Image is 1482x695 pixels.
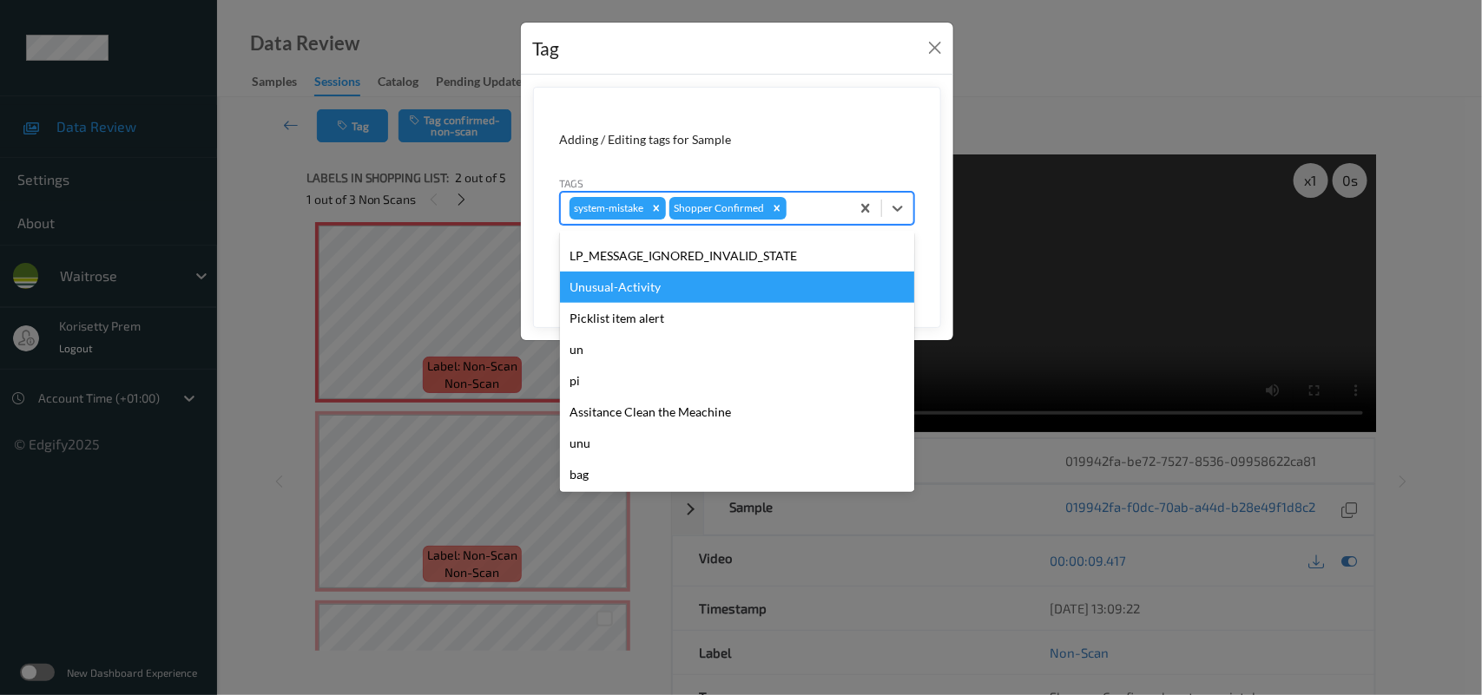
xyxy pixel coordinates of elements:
div: bag [560,459,914,490]
div: pi [560,365,914,397]
div: Adding / Editing tags for Sample [560,131,914,148]
div: Picklist item alert [560,303,914,334]
div: Tag [533,35,560,62]
div: unu [560,428,914,459]
div: Remove Shopper Confirmed [767,197,787,220]
div: Unusual-Activity [560,272,914,303]
label: Tags [560,175,584,191]
button: Close [923,36,947,60]
div: Assitance Clean the Meachine [560,397,914,428]
div: system-mistake [570,197,647,220]
div: un [560,334,914,365]
div: Remove system-mistake [647,197,666,220]
div: LP_MESSAGE_IGNORED_INVALID_STATE [560,240,914,272]
div: Shopper Confirmed [669,197,767,220]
